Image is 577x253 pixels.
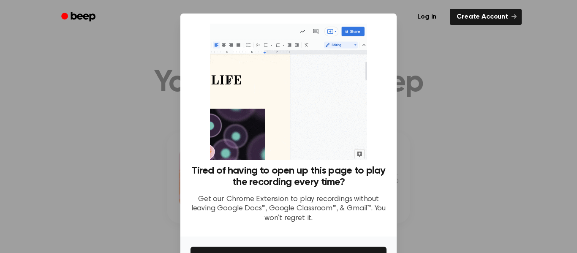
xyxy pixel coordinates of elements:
[191,195,386,223] p: Get our Chrome Extension to play recordings without leaving Google Docs™, Google Classroom™, & Gm...
[210,24,367,160] img: Beep extension in action
[409,7,445,27] a: Log in
[450,9,522,25] a: Create Account
[55,9,103,25] a: Beep
[191,165,386,188] h3: Tired of having to open up this page to play the recording every time?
